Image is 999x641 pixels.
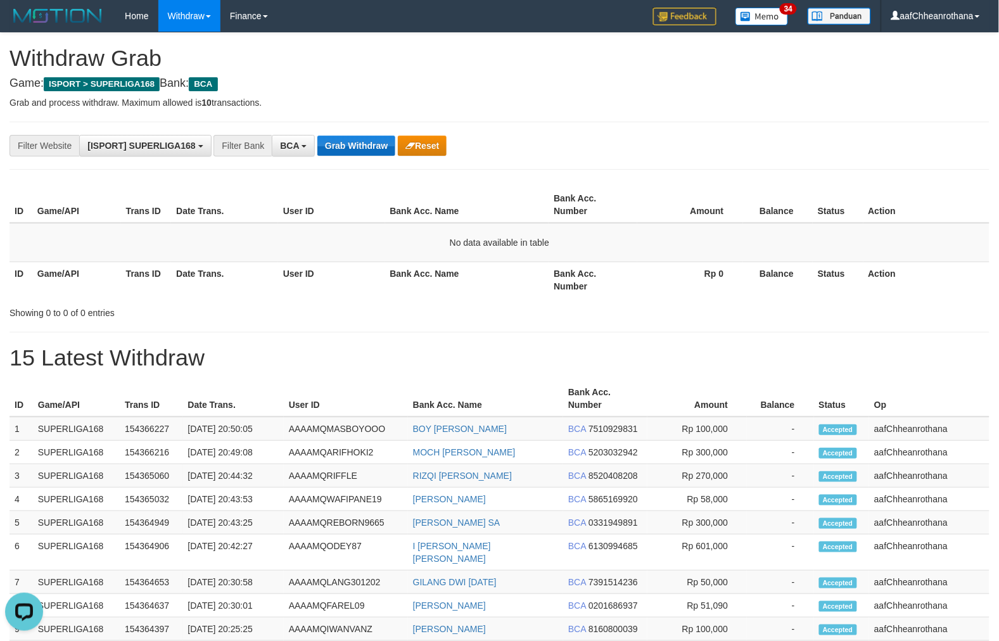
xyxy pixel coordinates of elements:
span: ISPORT > SUPERLIGA168 [44,77,160,91]
span: BCA [568,577,586,587]
td: 2 [10,441,33,464]
td: SUPERLIGA168 [33,594,120,618]
td: 154366227 [120,417,182,441]
td: SUPERLIGA168 [33,464,120,488]
th: Game/API [33,381,120,417]
td: 154364653 [120,571,182,594]
span: Copy 0201686937 to clipboard [589,600,638,611]
h4: Game: Bank: [10,77,989,90]
td: - [747,464,813,488]
td: AAAAMQODEY87 [284,535,408,571]
td: aafChheanrothana [869,594,989,618]
span: Copy 6130994685 to clipboard [589,541,638,551]
td: [DATE] 20:25:25 [183,618,284,641]
td: [DATE] 20:49:08 [183,441,284,464]
td: - [747,488,813,511]
button: [ISPORT] SUPERLIGA168 [79,135,211,156]
td: [DATE] 20:30:01 [183,594,284,618]
td: - [747,571,813,594]
th: User ID [278,262,385,298]
td: 154364637 [120,594,182,618]
th: Rp 0 [637,262,742,298]
th: Game/API [32,262,121,298]
th: Bank Acc. Name [385,262,549,298]
td: 154365060 [120,464,182,488]
span: BCA [189,77,217,91]
button: Reset [398,136,447,156]
a: [PERSON_NAME] [413,600,486,611]
a: [PERSON_NAME] [413,494,486,504]
td: AAAAMQFAREL09 [284,594,408,618]
th: Amount [637,187,742,223]
td: aafChheanrothana [869,511,989,535]
td: SUPERLIGA168 [33,488,120,511]
td: [DATE] 20:50:05 [183,417,284,441]
td: SUPERLIGA168 [33,618,120,641]
span: BCA [568,447,586,457]
span: Copy 8160800039 to clipboard [589,624,638,634]
td: aafChheanrothana [869,417,989,441]
td: - [747,535,813,571]
td: SUPERLIGA168 [33,571,120,594]
button: BCA [272,135,315,156]
td: [DATE] 20:30:58 [183,571,284,594]
td: 6 [10,535,33,571]
div: Filter Bank [213,135,272,156]
span: Copy 7510929831 to clipboard [589,424,638,434]
td: [DATE] 20:43:53 [183,488,284,511]
span: BCA [568,424,586,434]
th: Op [869,381,989,417]
td: [DATE] 20:43:25 [183,511,284,535]
img: panduan.png [808,8,871,25]
a: MOCH [PERSON_NAME] [413,447,516,457]
span: Accepted [819,625,857,635]
th: User ID [278,187,385,223]
p: Grab and process withdraw. Maximum allowed is transactions. [10,96,989,109]
img: Button%20Memo.svg [735,8,789,25]
th: Balance [747,381,813,417]
th: Trans ID [121,262,171,298]
td: Rp 601,000 [647,535,748,571]
th: Date Trans. [171,262,278,298]
span: Accepted [819,542,857,552]
span: Copy 5203032942 to clipboard [589,447,638,457]
td: 154364397 [120,618,182,641]
span: Copy 0331949891 to clipboard [589,517,638,528]
a: GILANG DWI [DATE] [413,577,497,587]
span: [ISPORT] SUPERLIGA168 [87,141,195,151]
td: AAAAMQLANG301202 [284,571,408,594]
td: SUPERLIGA168 [33,535,120,571]
button: Open LiveChat chat widget [5,5,43,43]
th: Status [814,381,870,417]
td: SUPERLIGA168 [33,441,120,464]
th: Action [863,262,989,298]
a: [PERSON_NAME] SA [413,517,500,528]
td: aafChheanrothana [869,441,989,464]
td: Rp 300,000 [647,441,748,464]
th: Bank Acc. Name [385,187,549,223]
span: Accepted [819,495,857,505]
td: - [747,618,813,641]
th: User ID [284,381,408,417]
img: MOTION_logo.png [10,6,106,25]
td: 1 [10,417,33,441]
td: aafChheanrothana [869,488,989,511]
th: Bank Acc. Number [563,381,647,417]
td: aafChheanrothana [869,571,989,594]
span: 34 [780,3,797,15]
td: 154365032 [120,488,182,511]
span: Accepted [819,601,857,612]
h1: 15 Latest Withdraw [10,345,989,371]
span: Copy 5865169920 to clipboard [589,494,638,504]
td: aafChheanrothana [869,464,989,488]
td: 3 [10,464,33,488]
span: BCA [568,600,586,611]
td: AAAAMQWAFIPANE19 [284,488,408,511]
th: Bank Acc. Number [549,187,637,223]
span: BCA [568,541,586,551]
span: Accepted [819,424,857,435]
th: Balance [743,262,813,298]
th: Bank Acc. Name [408,381,563,417]
th: ID [10,262,32,298]
a: [PERSON_NAME] [413,624,486,634]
